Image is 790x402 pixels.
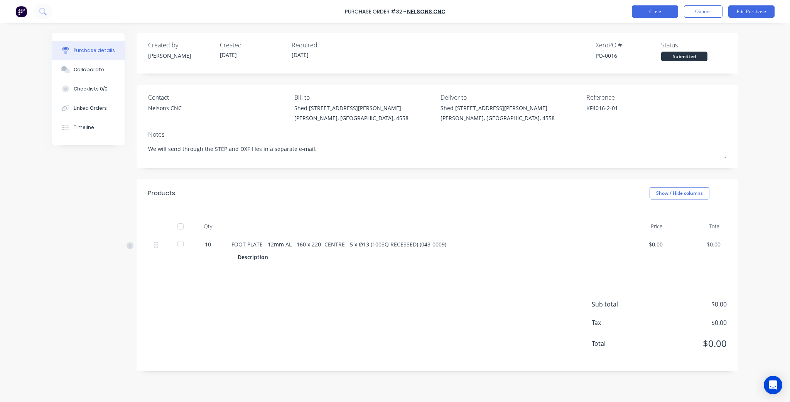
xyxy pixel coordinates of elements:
[191,219,225,234] div: Qty
[441,104,555,112] div: Shed [STREET_ADDRESS][PERSON_NAME]
[592,318,650,327] span: Tax
[650,318,727,327] span: $0.00
[632,5,678,18] button: Close
[52,79,125,99] button: Checklists 0/0
[728,5,775,18] button: Edit Purchase
[220,40,285,50] div: Created
[650,187,709,199] button: Show / Hide columns
[148,93,289,102] div: Contact
[441,93,581,102] div: Deliver to
[292,40,357,50] div: Required
[592,300,650,309] span: Sub total
[74,124,94,131] div: Timeline
[294,104,409,112] div: Shed [STREET_ADDRESS][PERSON_NAME]
[407,8,446,15] a: Nelsons CNC
[669,219,727,234] div: Total
[675,240,721,248] div: $0.00
[661,40,727,50] div: Status
[684,5,722,18] button: Options
[52,118,125,137] button: Timeline
[148,104,182,112] div: Nelsons CNC
[586,104,683,121] textarea: KF4016-2-01
[74,105,107,112] div: Linked Orders
[650,300,727,309] span: $0.00
[764,376,782,394] div: Open Intercom Messenger
[661,52,707,61] div: Submitted
[596,40,661,50] div: Xero PO #
[52,41,125,60] button: Purchase details
[15,6,27,17] img: Factory
[238,251,274,263] div: Description
[586,93,727,102] div: Reference
[197,240,219,248] div: 10
[592,339,650,348] span: Total
[596,52,661,60] div: PO-0016
[74,66,104,73] div: Collaborate
[294,114,409,122] div: [PERSON_NAME], [GEOGRAPHIC_DATA], 4558
[148,130,727,139] div: Notes
[148,40,214,50] div: Created by
[294,93,435,102] div: Bill to
[52,99,125,118] button: Linked Orders
[231,240,605,248] div: FOOT PLATE - 12mm AL - 160 x 220 -CENTRE - 5 x Ø13 (100SQ RECESSED) (043-0009)
[345,8,406,16] div: Purchase Order #32 -
[148,52,214,60] div: [PERSON_NAME]
[441,114,555,122] div: [PERSON_NAME], [GEOGRAPHIC_DATA], 4558
[611,219,669,234] div: Price
[74,47,115,54] div: Purchase details
[650,337,727,350] span: $0.00
[148,189,175,198] div: Products
[617,240,663,248] div: $0.00
[148,141,727,158] textarea: We will send through the STEP and DXF files in a separate e-mail.
[74,85,108,92] div: Checklists 0/0
[52,60,125,79] button: Collaborate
